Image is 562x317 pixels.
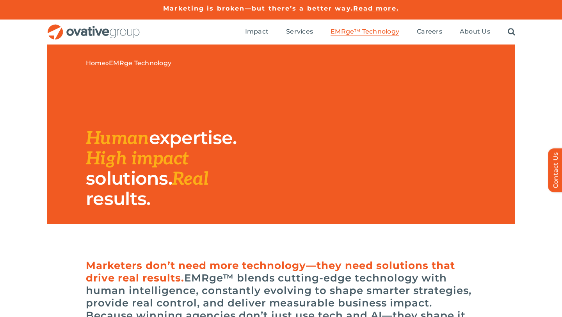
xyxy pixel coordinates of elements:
span: Marketers don’t need more technology—they need solutions that drive real results. [86,259,455,284]
a: Services [286,28,313,36]
img: EMRGE_RGB_wht [86,75,164,109]
span: Services [286,28,313,36]
a: Careers [417,28,442,36]
span: EMRge Technology [109,59,171,67]
span: Careers [417,28,442,36]
span: EMRge™ Technology [331,28,399,36]
a: EMRge™ Technology [331,28,399,36]
a: Marketing is broken—but there’s a better way. [163,5,353,12]
span: results. [86,187,150,210]
span: Human [86,128,149,150]
a: Read more. [353,5,399,12]
span: » [86,59,171,67]
a: Home [86,59,106,67]
img: EMRge Landing Page Header Image [281,45,515,162]
span: High impact [86,148,189,170]
span: Impact [245,28,269,36]
a: Impact [245,28,269,36]
span: About Us [460,28,490,36]
a: Search [508,28,515,36]
span: expertise. [149,126,237,149]
a: About Us [460,28,490,36]
span: Real [172,168,208,190]
img: EMRge_HomePage_Elements_Arrow Box [492,201,515,224]
nav: Menu [245,20,515,45]
span: solutions. [86,167,172,189]
a: OG_Full_horizontal_RGB [47,23,140,31]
